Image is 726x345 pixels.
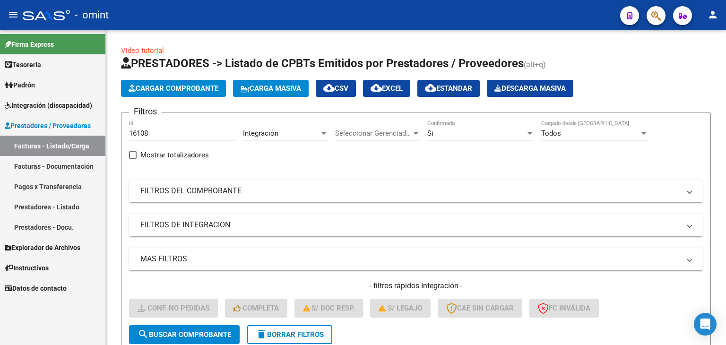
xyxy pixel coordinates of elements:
[370,299,431,318] button: S/ legajo
[225,299,287,318] button: Completa
[5,80,35,90] span: Padrón
[129,325,240,344] button: Buscar Comprobante
[129,248,703,270] mat-expansion-panel-header: MAS FILTROS
[425,84,472,93] span: Estandar
[294,299,363,318] button: S/ Doc Resp.
[140,254,680,264] mat-panel-title: MAS FILTROS
[138,304,209,312] span: Conf. no pedidas
[233,304,279,312] span: Completa
[379,304,422,312] span: S/ legajo
[5,39,54,50] span: Firma Express
[707,9,718,20] mat-icon: person
[5,60,41,70] span: Tesorería
[121,57,524,70] span: PRESTADORES -> Listado de CPBTs Emitidos por Prestadores / Proveedores
[541,129,561,138] span: Todos
[8,9,19,20] mat-icon: menu
[487,80,573,97] button: Descarga Masiva
[241,84,301,93] span: Carga Masiva
[140,186,680,196] mat-panel-title: FILTROS DEL COMPROBANTE
[494,84,566,93] span: Descarga Masiva
[140,220,680,230] mat-panel-title: FILTROS DE INTEGRACION
[121,46,164,55] a: Video tutorial
[323,84,348,93] span: CSV
[529,299,599,318] button: FC Inválida
[247,325,332,344] button: Borrar Filtros
[121,80,226,97] button: Cargar Comprobante
[256,328,267,340] mat-icon: delete
[5,100,92,111] span: Integración (discapacidad)
[5,283,67,293] span: Datos de contacto
[138,330,231,339] span: Buscar Comprobante
[323,82,335,94] mat-icon: cloud_download
[233,80,309,97] button: Carga Masiva
[140,149,209,161] span: Mostrar totalizadores
[371,82,382,94] mat-icon: cloud_download
[427,129,433,138] span: Si
[538,304,590,312] span: FC Inválida
[524,60,546,69] span: (alt+q)
[75,5,109,26] span: - omint
[5,121,91,131] span: Prestadores / Proveedores
[417,80,480,97] button: Estandar
[5,263,49,273] span: Instructivos
[316,80,356,97] button: CSV
[129,281,703,291] h4: - filtros rápidos Integración -
[129,299,218,318] button: Conf. no pedidas
[129,214,703,236] mat-expansion-panel-header: FILTROS DE INTEGRACION
[256,330,324,339] span: Borrar Filtros
[138,328,149,340] mat-icon: search
[129,84,218,93] span: Cargar Comprobante
[363,80,410,97] button: EXCEL
[694,313,717,336] div: Open Intercom Messenger
[425,82,436,94] mat-icon: cloud_download
[5,242,80,253] span: Explorador de Archivos
[129,105,162,118] h3: Filtros
[335,129,412,138] span: Seleccionar Gerenciador
[371,84,403,93] span: EXCEL
[438,299,522,318] button: CAE SIN CARGAR
[129,180,703,202] mat-expansion-panel-header: FILTROS DEL COMPROBANTE
[446,304,514,312] span: CAE SIN CARGAR
[487,80,573,97] app-download-masive: Descarga masiva de comprobantes (adjuntos)
[303,304,355,312] span: S/ Doc Resp.
[243,129,278,138] span: Integración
